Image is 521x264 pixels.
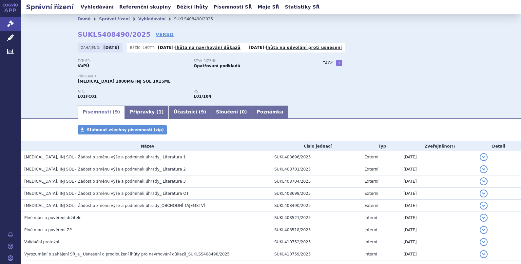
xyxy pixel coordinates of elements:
h2: Správní řízení [21,2,79,11]
p: Typ SŘ: [78,59,187,63]
td: SUKL408701/2025 [271,163,361,175]
td: [DATE] [400,248,476,260]
span: Plné moci a pověření držitele [24,215,82,220]
td: [DATE] [400,163,476,175]
td: [DATE] [400,175,476,188]
a: Běžící lhůty [175,3,210,11]
span: 9 [115,109,118,114]
span: Externí [364,155,378,159]
button: detail [480,153,488,161]
span: Běžící lhůty: [130,45,156,50]
a: lhůta na odvolání proti usnesení [266,45,342,50]
span: Externí [364,167,378,172]
td: [DATE] [400,200,476,212]
span: Zahájeno: [81,45,102,50]
strong: Opatřování podkladů [194,64,240,68]
button: detail [480,190,488,197]
strong: VaPÚ [78,64,89,68]
span: Externí [364,179,378,184]
a: Přípravky (1) [125,106,168,119]
span: Interní [364,215,377,220]
td: [DATE] [400,212,476,224]
span: Interní [364,228,377,232]
span: Stáhnout všechny písemnosti (zip) [87,128,164,132]
span: Externí [364,203,378,208]
td: [DATE] [400,188,476,200]
span: Validační protokol [24,240,59,244]
a: Stáhnout všechny písemnosti (zip) [78,125,167,134]
strong: [DATE] [104,45,119,50]
span: 9 [201,109,204,114]
span: Interní [364,240,377,244]
button: detail [480,214,488,222]
a: Vyhledávání [138,17,165,21]
button: detail [480,226,488,234]
a: Účastníci (9) [169,106,211,119]
span: Vyrozumění o zahájení SŘ_a_ Usnesení o prodloužení lhůty pro navrhování důkazů_SUKLSS408490/2025 [24,252,230,256]
td: SUKL408521/2025 [271,212,361,224]
span: [MEDICAL_DATA] 1800MG INJ SOL 1X15ML [78,79,170,84]
td: SUKL408518/2025 [271,224,361,236]
a: Statistiky SŘ [283,3,321,11]
p: - [249,45,342,50]
td: [DATE] [400,224,476,236]
li: SUKLS408490/2025 [174,14,222,24]
strong: [DATE] [158,45,174,50]
abbr: (?) [450,144,455,149]
a: Referenční skupiny [117,3,173,11]
span: 1 [159,109,162,114]
td: [DATE] [400,236,476,248]
strong: SUKLS408490/2025 [78,30,151,38]
a: VERSO [156,31,174,38]
th: Název [21,141,271,151]
p: ATC: [78,90,187,93]
a: Domů [78,17,90,21]
p: Stav řízení: [194,59,303,63]
td: SUKL408698/2025 [271,188,361,200]
td: SUKL410752/2025 [271,236,361,248]
span: DARZALEX, INJ SOL - Žádost o změnu výše a podmínek úhrady_ Literatura 1 [24,155,186,159]
td: SUKL408490/2025 [271,200,361,212]
a: Vyhledávání [79,3,116,11]
th: Zveřejněno [400,141,476,151]
td: SUKL408696/2025 [271,151,361,163]
th: Číslo jednací [271,141,361,151]
p: Přípravek: [78,74,310,78]
th: Detail [476,141,521,151]
p: RS: [194,90,303,93]
span: DARZALEX, INJ SOL - Žádost o změnu výše a podmínek úhrady_ Literatura OT [24,191,189,196]
span: 0 [241,109,245,114]
td: SUKL410759/2025 [271,248,361,260]
span: DARZALEX, INJ SOL - Žádost o změnu výše a podmínek úhrady_ Literatura 2 [24,167,186,172]
span: DARZALEX, INJ SOL - Žádost o změnu výše a podmínek úhrady_ Literatura 3 [24,179,186,184]
button: detail [480,250,488,258]
span: DARZALEX, INJ SOL - Žádost o změnu výše a podmínek úhrady_OBCHODNÍ TAJEMSTVÍ [24,203,205,208]
button: detail [480,177,488,185]
span: Interní [364,252,377,256]
h3: Tagy [323,59,333,67]
td: SUKL408704/2025 [271,175,361,188]
a: Moje SŘ [256,3,281,11]
th: Typ [361,141,400,151]
strong: DARATUMUMAB [78,94,97,99]
a: Sloučení (0) [211,106,252,119]
a: lhůta na navrhování důkazů [175,45,241,50]
span: Plné moci a pověření ZP [24,228,72,232]
button: detail [480,165,488,173]
a: + [336,60,342,66]
strong: daratumumab [194,94,211,99]
button: detail [480,202,488,210]
td: [DATE] [400,151,476,163]
a: Písemnosti SŘ [212,3,254,11]
strong: [DATE] [249,45,264,50]
span: Externí [364,191,378,196]
p: - [158,45,241,50]
button: detail [480,238,488,246]
a: Písemnosti (9) [78,106,125,119]
a: Poznámka [252,106,288,119]
a: Správní řízení [99,17,130,21]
